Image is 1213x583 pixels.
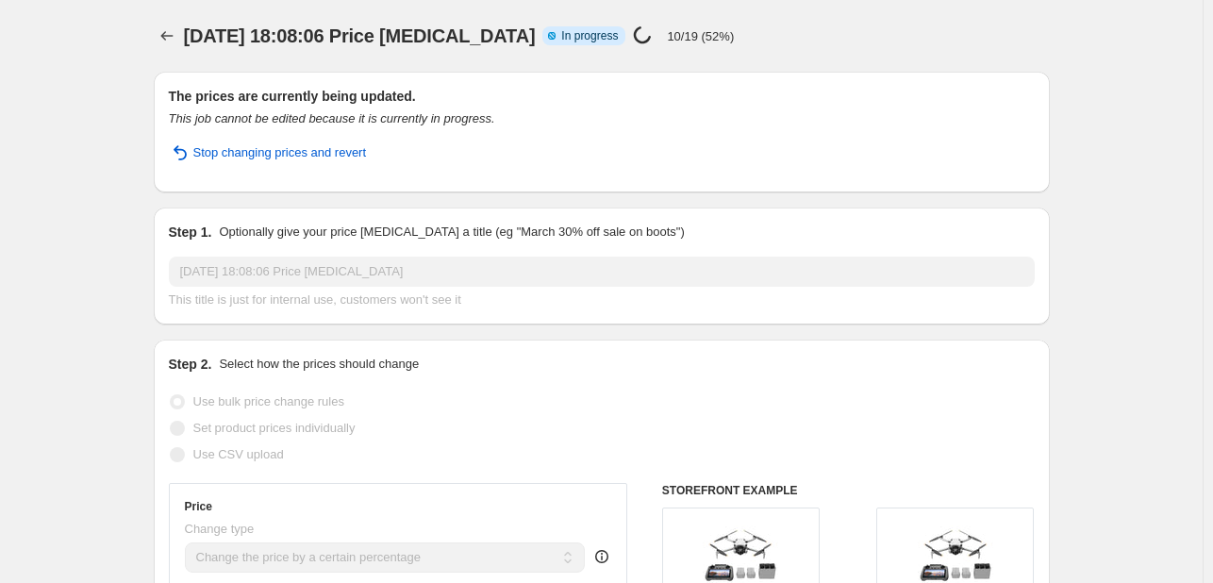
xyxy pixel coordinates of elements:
[169,111,495,125] i: This job cannot be edited because it is currently in progress.
[561,28,618,43] span: In progress
[169,292,461,307] span: This title is just for internal use, customers won't see it
[169,223,212,242] h2: Step 1.
[219,355,419,374] p: Select how the prices should change
[169,355,212,374] h2: Step 2.
[169,87,1035,106] h2: The prices are currently being updated.
[193,394,344,408] span: Use bulk price change rules
[185,499,212,514] h3: Price
[169,257,1035,287] input: 30% off holiday sale
[158,138,378,168] button: Stop changing prices and revert
[193,143,367,162] span: Stop changing prices and revert
[184,25,536,46] span: [DATE] 18:08:06 Price [MEDICAL_DATA]
[185,522,255,536] span: Change type
[154,23,180,49] button: Price change jobs
[193,447,284,461] span: Use CSV upload
[662,483,1035,498] h6: STOREFRONT EXAMPLE
[667,29,734,43] p: 10/19 (52%)
[592,547,611,566] div: help
[193,421,356,435] span: Set product prices individually
[219,223,684,242] p: Optionally give your price [MEDICAL_DATA] a title (eg "March 30% off sale on boots")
